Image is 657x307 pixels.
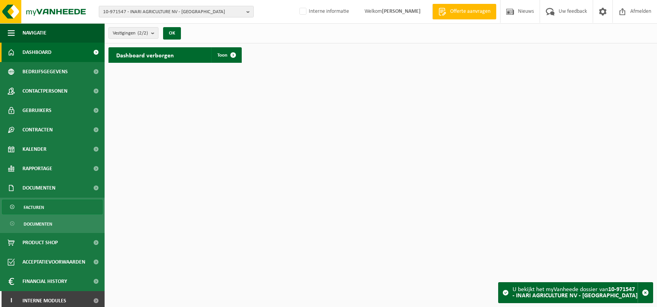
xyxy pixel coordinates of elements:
span: Contracten [22,120,53,140]
button: 10-971547 - INARI AGRICULTURE NV - [GEOGRAPHIC_DATA] [99,6,254,17]
count: (2/2) [138,31,148,36]
span: Vestigingen [113,28,148,39]
a: Facturen [2,200,103,214]
span: Contactpersonen [22,81,67,101]
span: Acceptatievoorwaarden [22,252,85,272]
span: Documenten [24,217,52,231]
div: U bekijkt het myVanheede dossier van [513,283,638,303]
strong: [PERSON_NAME] [382,9,421,14]
span: Toon [217,53,227,58]
span: Rapportage [22,159,52,178]
button: Vestigingen(2/2) [108,27,158,39]
span: Product Shop [22,233,58,252]
a: Toon [211,47,241,63]
span: Documenten [22,178,55,198]
span: Navigatie [22,23,46,43]
strong: 10-971547 - INARI AGRICULTURE NV - [GEOGRAPHIC_DATA] [513,286,638,299]
span: Bedrijfsgegevens [22,62,68,81]
a: Offerte aanvragen [432,4,496,19]
span: Gebruikers [22,101,52,120]
button: OK [163,27,181,40]
label: Interne informatie [298,6,349,17]
span: Financial History [22,272,67,291]
span: Offerte aanvragen [448,8,492,16]
span: 10-971547 - INARI AGRICULTURE NV - [GEOGRAPHIC_DATA] [103,6,243,18]
span: Kalender [22,140,46,159]
a: Documenten [2,216,103,231]
h2: Dashboard verborgen [108,47,182,62]
span: Facturen [24,200,44,215]
span: Dashboard [22,43,52,62]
